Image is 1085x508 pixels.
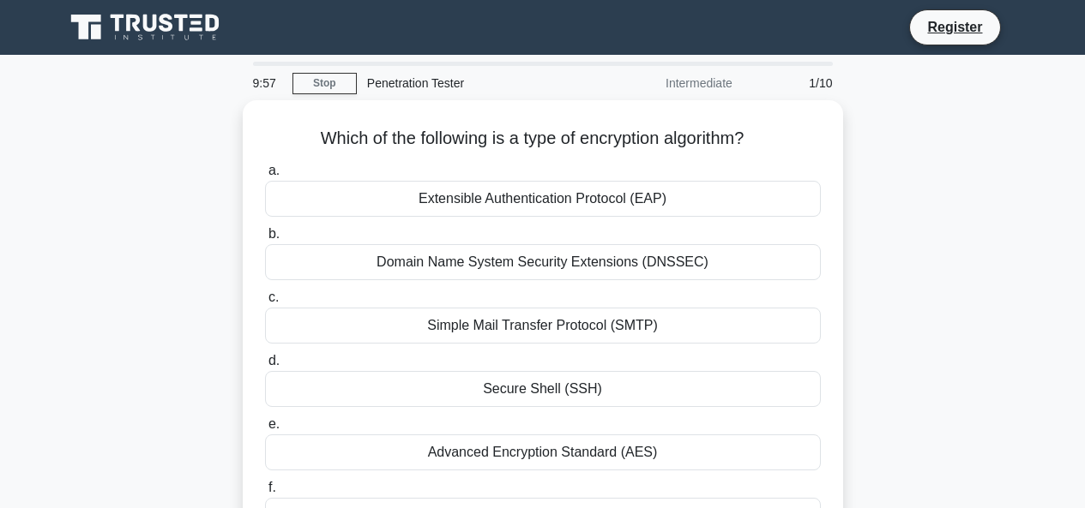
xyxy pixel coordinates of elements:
span: d. [268,353,280,368]
a: Register [917,16,992,38]
div: Secure Shell (SSH) [265,371,821,407]
div: Simple Mail Transfer Protocol (SMTP) [265,308,821,344]
a: Stop [292,73,357,94]
div: Penetration Tester [357,66,593,100]
h5: Which of the following is a type of encryption algorithm? [263,128,823,150]
div: Domain Name System Security Extensions (DNSSEC) [265,244,821,280]
span: e. [268,416,280,431]
span: f. [268,480,276,494]
div: 9:57 [243,66,292,100]
div: Extensible Authentication Protocol (EAP) [265,181,821,217]
span: c. [268,290,279,304]
span: b. [268,226,280,241]
span: a. [268,163,280,177]
div: Advanced Encryption Standard (AES) [265,434,821,470]
div: 1/10 [743,66,843,100]
div: Intermediate [593,66,743,100]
